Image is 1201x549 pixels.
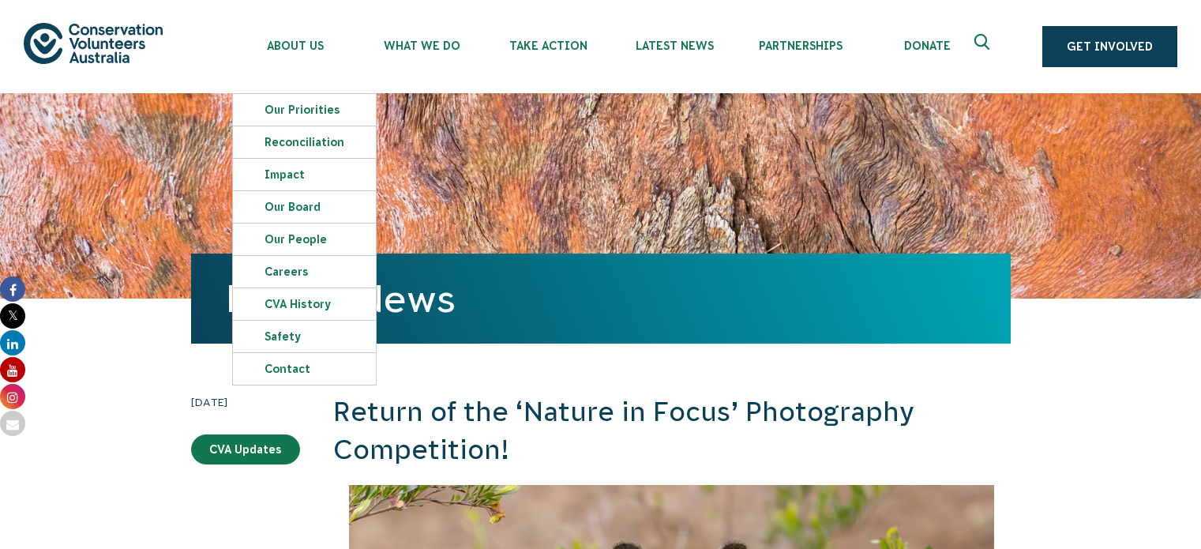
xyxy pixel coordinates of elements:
a: Our Priorities [233,94,376,126]
a: Our Board [233,191,376,223]
span: Expand search box [974,34,994,59]
time: [DATE] [191,393,300,411]
span: Donate [864,39,990,52]
a: Safety [233,321,376,352]
a: Our People [233,224,376,255]
h2: Return of the ‘Nature in Focus’ Photography Competition! [333,393,1011,468]
span: What We Do [358,39,485,52]
a: Get Involved [1042,26,1177,67]
a: CVA history [233,288,376,320]
a: CVA Updates [191,434,300,464]
span: Take Action [485,39,611,52]
button: Expand search box Close search box [965,28,1003,66]
img: logo.svg [24,23,163,63]
span: Partnerships [737,39,864,52]
a: Reconciliation [233,126,376,158]
a: Latest News [226,277,456,320]
span: Latest News [611,39,737,52]
span: About Us [232,39,358,52]
a: Careers [233,256,376,288]
a: Impact [233,159,376,190]
a: Contact [233,353,376,385]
